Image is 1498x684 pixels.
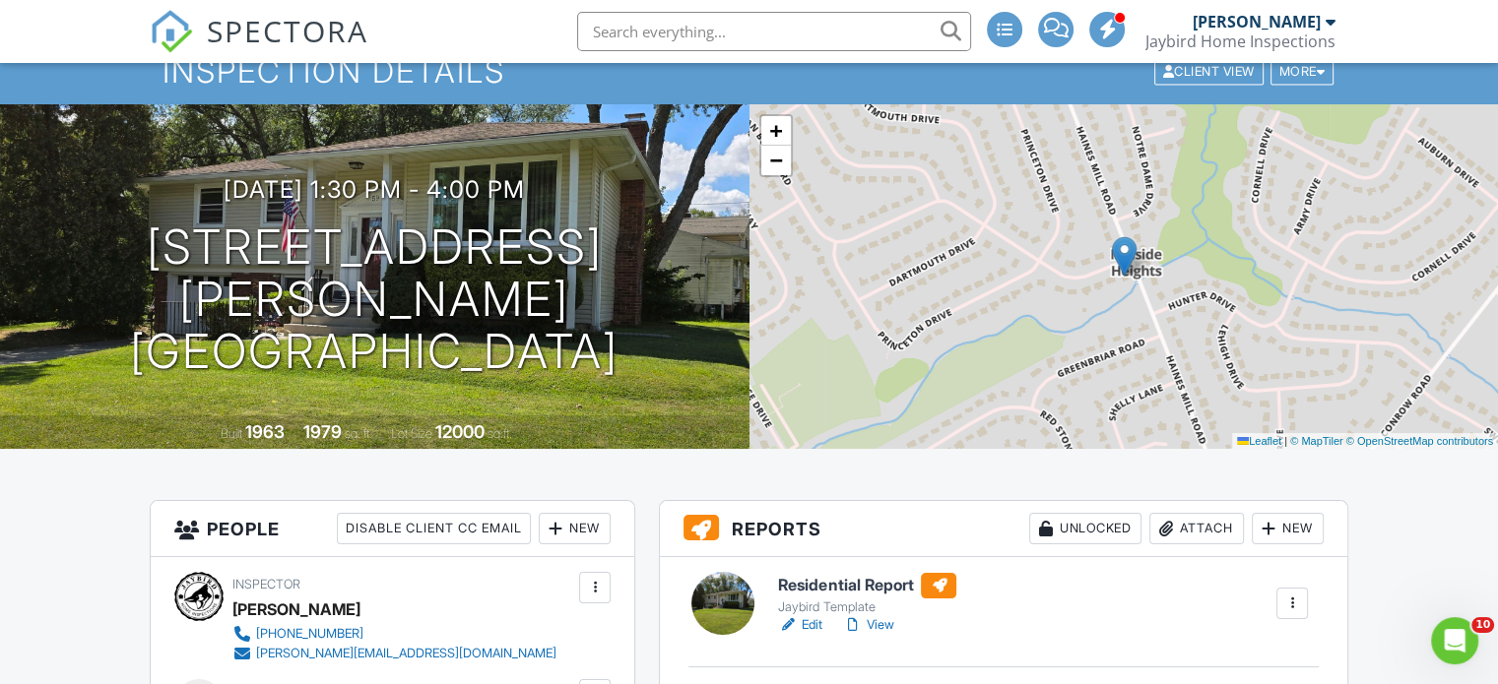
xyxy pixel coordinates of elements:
h6: Residential Report [778,573,956,598]
div: Client View [1154,58,1264,85]
span: Lot Size [391,426,432,441]
a: Residential Report Jaybird Template [778,573,956,616]
span: + [769,118,782,143]
a: Zoom out [761,146,791,175]
div: New [539,513,611,544]
h3: [DATE] 1:30 pm - 4:00 pm [224,176,525,203]
a: SPECTORA [150,27,368,68]
a: Leaflet [1237,435,1281,447]
a: © MapTiler [1290,435,1343,447]
div: [PERSON_NAME] [232,594,360,624]
a: [PERSON_NAME][EMAIL_ADDRESS][DOMAIN_NAME] [232,644,556,663]
img: The Best Home Inspection Software - Spectora [150,10,193,53]
a: Edit [778,615,822,635]
input: Search everything... [577,12,971,51]
a: Zoom in [761,116,791,146]
h3: Reports [660,501,1347,557]
div: 1963 [245,421,285,442]
div: Jaybird Template [778,599,956,615]
span: | [1284,435,1287,447]
a: [PHONE_NUMBER] [232,624,556,644]
a: View [842,615,893,635]
div: [PERSON_NAME][EMAIL_ADDRESS][DOMAIN_NAME] [256,646,556,661]
h3: People [151,501,634,557]
span: − [769,148,782,172]
span: sq. ft. [345,426,372,441]
div: Attach [1149,513,1244,544]
a: © OpenStreetMap contributors [1346,435,1493,447]
h1: [STREET_ADDRESS][PERSON_NAME] [GEOGRAPHIC_DATA] [32,221,718,377]
img: Marker [1112,236,1137,277]
a: Client View [1152,63,1269,78]
div: More [1270,58,1335,85]
div: 1979 [303,421,342,442]
div: New [1252,513,1324,544]
span: sq.ft. [488,426,512,441]
div: Jaybird Home Inspections [1145,31,1335,51]
div: [PHONE_NUMBER] [256,626,363,642]
span: Inspector [232,577,300,591]
div: [PERSON_NAME] [1193,12,1321,31]
h1: Inspection Details [163,54,1335,89]
div: 12000 [435,421,485,442]
span: Built [221,426,242,441]
div: Unlocked [1029,513,1141,544]
div: Disable Client CC Email [337,513,531,544]
span: SPECTORA [207,10,368,51]
iframe: Intercom live chat [1431,617,1478,664]
span: 10 [1471,617,1494,633]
